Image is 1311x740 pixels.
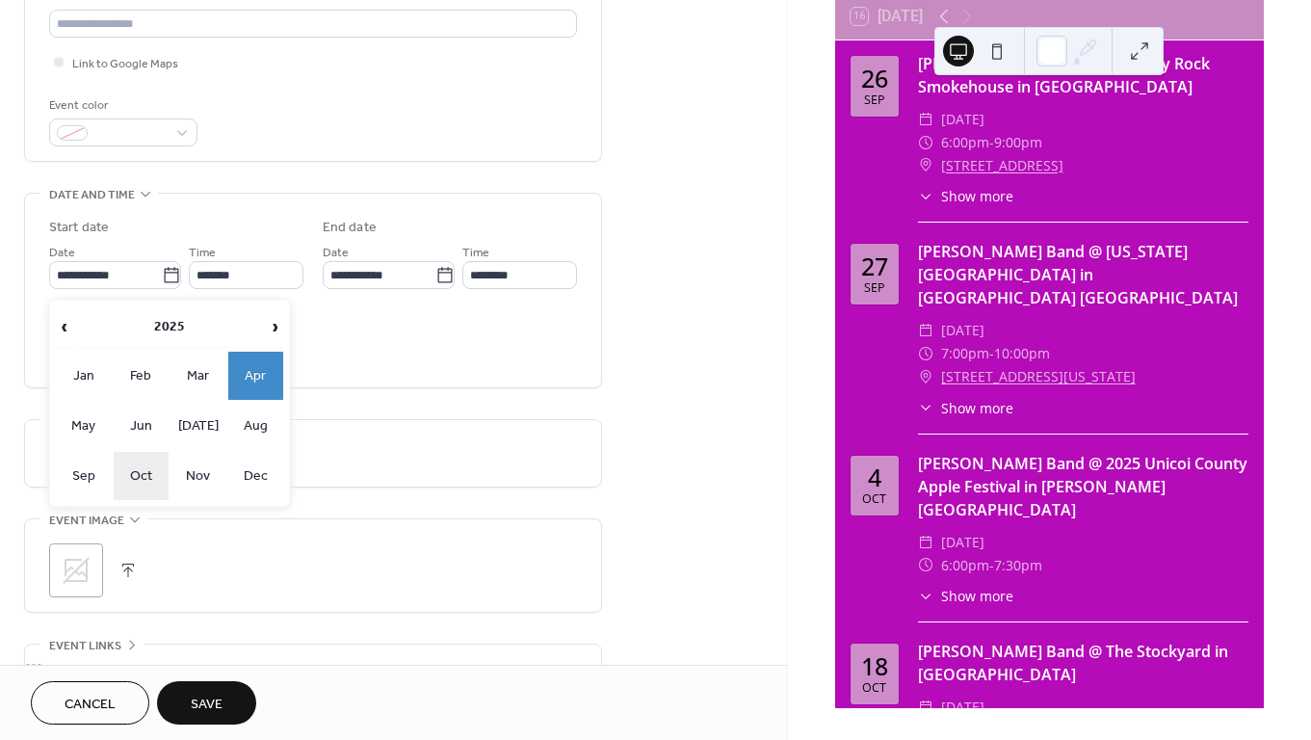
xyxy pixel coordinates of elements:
button: ​Show more [918,586,1013,606]
span: - [989,554,994,577]
div: ​ [918,154,933,177]
span: Time [189,243,216,263]
div: ​ [918,586,933,606]
div: 27 [861,254,888,278]
div: ​ [918,531,933,554]
a: [STREET_ADDRESS] [941,154,1063,177]
button: ​Show more [918,398,1013,418]
span: Save [191,695,223,715]
span: Date [323,243,349,263]
td: Mar [170,352,226,400]
td: Oct [114,452,170,500]
span: Event links [49,636,121,656]
span: Show more [941,398,1013,418]
td: Feb [114,352,170,400]
td: May [56,402,112,450]
div: Start date [49,218,109,238]
button: Save [157,681,256,725]
span: Show more [941,586,1013,606]
span: 6:00pm [941,131,989,154]
div: [PERSON_NAME] Band @ The Stockyard in [GEOGRAPHIC_DATA] [918,640,1248,686]
td: Aug [228,402,284,450]
span: Event image [49,511,124,531]
span: 10:00pm [994,342,1050,365]
div: ​ [918,365,933,388]
div: ••• [25,645,601,685]
span: [DATE] [941,531,984,554]
span: ‹ [57,307,72,346]
div: 26 [861,66,888,91]
td: [DATE] [170,402,226,450]
span: [DATE] [941,319,984,342]
td: Jan [56,352,112,400]
td: Jun [114,402,170,450]
td: Nov [170,452,226,500]
span: Cancel [65,695,116,715]
div: 18 [861,654,888,678]
div: ​ [918,342,933,365]
span: Date and time [49,185,135,205]
span: 9:00pm [994,131,1042,154]
span: [DATE] [941,108,984,131]
button: ​Show more [918,186,1013,206]
div: ​ [918,319,933,342]
span: 6:00pm [941,554,989,577]
div: ​ [918,398,933,418]
div: Event color [49,95,194,116]
div: End date [323,218,377,238]
button: Cancel [31,681,149,725]
span: 7:30pm [994,554,1042,577]
span: Time [462,243,489,263]
span: 7:00pm [941,342,989,365]
div: Oct [862,493,886,506]
span: Link to Google Maps [72,54,178,74]
div: ​ [918,131,933,154]
div: Sep [864,282,885,295]
div: ​ [918,554,933,577]
th: 2025 [75,306,265,348]
a: [STREET_ADDRESS][US_STATE] [941,365,1136,388]
td: Apr [228,352,284,400]
span: Show more [941,186,1013,206]
div: Oct [862,682,886,695]
div: ; [49,543,103,597]
div: Sep [864,94,885,107]
td: Sep [56,452,112,500]
td: Dec [228,452,284,500]
div: 4 [868,465,881,489]
div: ​ [918,108,933,131]
span: › [267,307,282,346]
div: [PERSON_NAME] Band @ 2025 Unicoi County Apple Festival in [PERSON_NAME] [GEOGRAPHIC_DATA] [918,452,1248,521]
div: ​ [918,696,933,719]
div: [PERSON_NAME] Band @ [US_STATE][GEOGRAPHIC_DATA] in [GEOGRAPHIC_DATA] [GEOGRAPHIC_DATA] [918,240,1248,309]
span: [DATE] [941,696,984,719]
span: - [989,131,994,154]
span: - [989,342,994,365]
span: Date [49,243,75,263]
div: ​ [918,186,933,206]
div: [PERSON_NAME] Band @ Chimney Rock Smokehouse in [GEOGRAPHIC_DATA] [918,52,1248,98]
